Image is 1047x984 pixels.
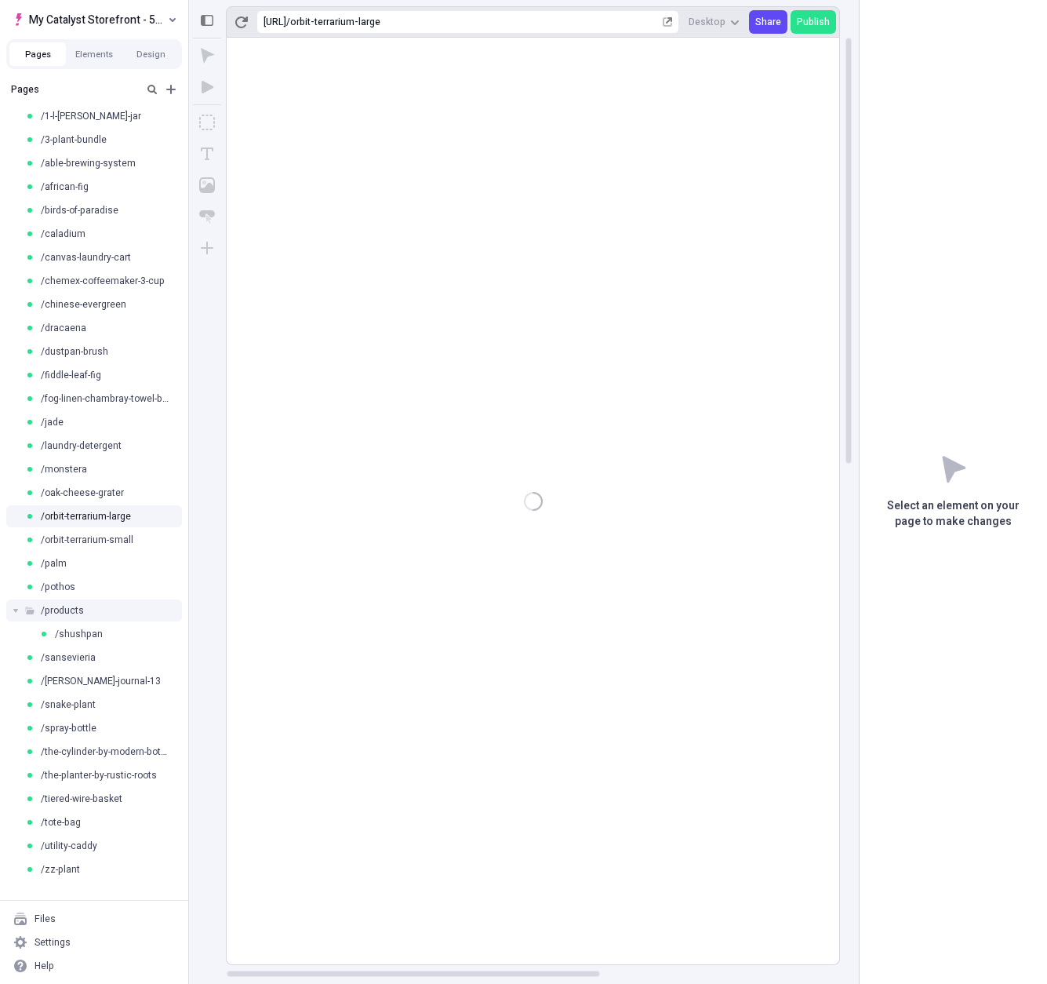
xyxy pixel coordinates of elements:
span: /the-planter-by-rustic-roots [41,769,157,782]
button: Text [193,140,221,168]
p: Select an element on your page to make changes [860,498,1047,530]
button: Elements [66,42,122,66]
button: Box [193,108,221,137]
span: /birds-of-paradise [41,204,118,217]
span: /chinese-evergreen [41,298,126,311]
div: orbit-terrarium-large [290,16,660,28]
button: Add new [162,80,180,99]
button: Share [749,10,787,34]
span: /orbit-terrarium-large [41,510,131,523]
span: /monstera [41,463,87,476]
span: My Catalyst Storefront - 53 (Dev) [29,10,165,29]
span: /zz-plant [41,863,80,876]
button: Pages [9,42,66,66]
span: /oak-cheese-grater [41,487,124,499]
span: Publish [797,16,830,28]
span: Desktop [689,16,725,28]
span: /sansevieria [41,651,96,664]
span: /laundry-detergent [41,439,122,452]
div: / [286,16,290,28]
span: /1-l-[PERSON_NAME]-jar [41,110,141,122]
span: /snake-plant [41,698,96,711]
span: /3-plant-bundle [41,133,107,146]
span: /palm [41,557,67,570]
button: Publish [791,10,836,34]
span: /dracaena [41,322,86,334]
div: Help [35,960,54,972]
span: /able-brewing-system [41,157,136,169]
span: /tote-bag [41,816,81,829]
button: Desktop [682,10,746,34]
span: /fiddle-leaf-fig [41,369,101,381]
button: Select site [6,8,182,31]
span: /canvas-laundry-cart [41,251,131,264]
div: Pages [11,83,136,96]
button: Design [122,42,179,66]
button: Image [193,171,221,199]
span: /caladium [41,228,85,240]
div: Settings [35,936,71,949]
span: /pothos [41,581,75,593]
div: [URL] [264,16,286,28]
span: /utility-caddy [41,840,97,852]
span: /chemex-coffeemaker-3-cup [41,275,165,287]
span: /products [41,604,84,617]
span: Share [755,16,781,28]
span: /fog-linen-chambray-towel-beige-stripe [41,392,169,405]
span: /jade [41,416,64,428]
span: /spray-bottle [41,722,96,734]
span: /dustpan-brush [41,345,108,358]
span: /tiered-wire-basket [41,793,122,805]
span: /orbit-terrarium-small [41,534,133,546]
div: Files [35,913,56,925]
span: /the-cylinder-by-modern-botany [41,745,169,758]
span: /shushpan [55,628,103,640]
span: /african-fig [41,180,89,193]
span: /[PERSON_NAME]-journal-13 [41,675,161,687]
button: Button [193,202,221,231]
